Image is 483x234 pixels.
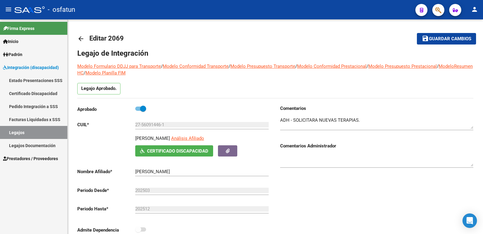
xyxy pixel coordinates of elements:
[77,64,161,69] a: Modelo Formulario DDJJ para Transporte
[3,38,18,45] span: Inicio
[147,148,208,154] span: Certificado Discapacidad
[135,145,213,157] button: Certificado Discapacidad
[280,143,473,149] h3: Comentarios Administrador
[5,6,12,13] mat-icon: menu
[77,48,473,58] h1: Legajo de Integración
[297,64,366,69] a: Modelo Conformidad Prestacional
[3,25,34,32] span: Firma Express
[3,64,59,71] span: Integración (discapacidad)
[89,35,124,42] span: Editar 2069
[77,227,135,233] p: Admite Dependencia
[471,6,478,13] mat-icon: person
[417,33,476,44] button: Guardar cambios
[280,105,473,112] h3: Comentarios
[77,121,135,128] p: CUIL
[3,155,58,162] span: Prestadores / Proveedores
[171,136,204,141] span: Análisis Afiliado
[135,135,170,142] p: [PERSON_NAME]
[462,213,477,228] div: Open Intercom Messenger
[48,3,75,16] span: - osfatun
[85,70,126,76] a: Modelo Planilla FIM
[77,187,135,194] p: Periodo Desde
[77,206,135,212] p: Periodo Hasta
[368,64,437,69] a: Modelo Presupuesto Prestacional
[77,106,135,113] p: Aprobado
[163,64,229,69] a: Modelo Conformidad Transporte
[77,168,135,175] p: Nombre Afiliado
[3,51,22,58] span: Padrón
[77,35,85,42] mat-icon: arrow_back
[230,64,295,69] a: Modelo Presupuesto Transporte
[429,36,471,42] span: Guardar cambios
[422,35,429,42] mat-icon: save
[77,83,120,94] p: Legajo Aprobado.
